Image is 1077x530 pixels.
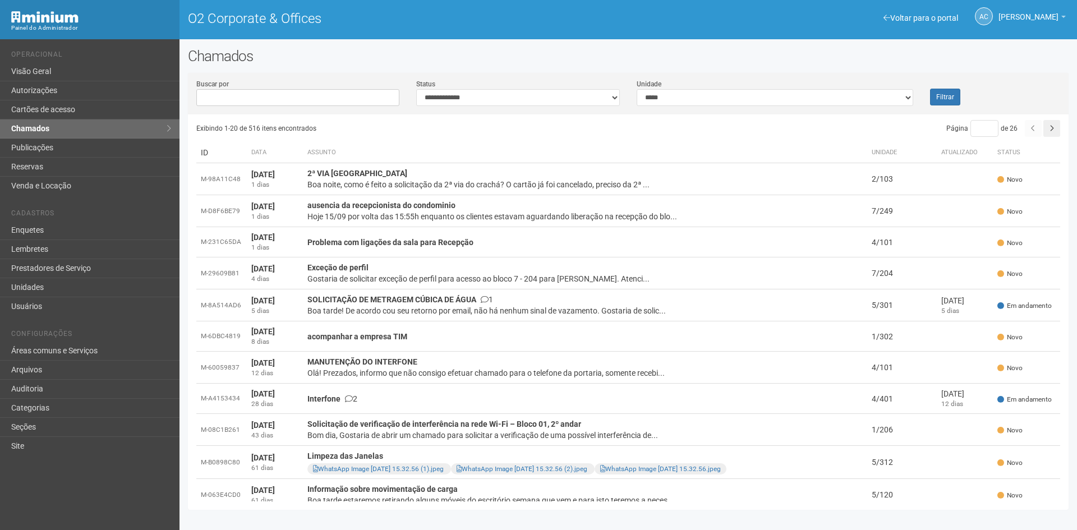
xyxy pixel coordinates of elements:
[997,301,1052,311] span: Em andamento
[196,352,247,384] td: M-60059837
[11,330,171,342] li: Configurações
[251,327,275,336] strong: [DATE]
[251,180,298,190] div: 1 dias
[457,465,587,473] a: WhatsApp Image [DATE] 15.32.56 (2).jpeg
[251,264,275,273] strong: [DATE]
[11,209,171,221] li: Cadastros
[937,142,993,163] th: Atualizado
[867,257,937,289] td: 7/204
[251,453,275,462] strong: [DATE]
[867,227,937,257] td: 4/101
[196,289,247,321] td: M-8A514AD6
[416,79,435,89] label: Status
[998,14,1066,23] a: [PERSON_NAME]
[637,79,661,89] label: Unidade
[307,273,863,284] div: Gostaria de solicitar exceção de perfil para acesso ao bloco 7 - 204 para [PERSON_NAME]. Atenci...
[196,163,247,195] td: M-98A11C48
[867,289,937,321] td: 5/301
[941,295,988,306] div: [DATE]
[307,169,407,178] strong: 2ª VIA [GEOGRAPHIC_DATA]
[196,414,247,446] td: M-08C1B261
[196,120,629,137] div: Exibindo 1-20 de 516 itens encontrados
[251,274,298,284] div: 4 dias
[600,465,721,473] a: WhatsApp Image [DATE] 15.32.56.jpeg
[867,195,937,227] td: 7/249
[930,89,960,105] button: Filtrar
[307,367,863,379] div: Olá! Prezados, informo que não consigo efetuar chamado para o telefone da portaria, somente receb...
[941,400,963,408] span: 12 dias
[997,363,1023,373] span: Novo
[997,333,1023,342] span: Novo
[11,11,79,23] img: Minium
[867,414,937,446] td: 1/206
[251,306,298,316] div: 5 dias
[867,446,937,479] td: 5/312
[247,142,303,163] th: Data
[997,458,1023,468] span: Novo
[307,495,863,506] div: Boa tarde estaremos retirando alguns móveis do escritório semana que vem e para isto teremos a ne...
[196,446,247,479] td: M-B0898C80
[307,305,863,316] div: Boa tarde! De acordo cou seu retorno por email, não há nenhum sinal de vazamento. Gostaria de sol...
[941,307,959,315] span: 5 dias
[307,394,340,403] strong: Interfone
[303,142,867,163] th: Assunto
[941,388,988,399] div: [DATE]
[307,357,417,366] strong: MANUTENÇÃO DO INTERFONE
[251,368,298,378] div: 12 dias
[196,257,247,289] td: M-29609B81
[251,463,298,473] div: 61 dias
[997,426,1023,435] span: Novo
[313,465,444,473] a: WhatsApp Image [DATE] 15.32.56 (1).jpeg
[307,295,476,304] strong: SOLICITAÇÃO DE METRAGEM CÚBICA DE ÁGUA
[998,2,1058,21] span: Ana Carla de Carvalho Silva
[196,479,247,511] td: M-063E4CD0
[251,202,275,211] strong: [DATE]
[307,451,383,460] strong: Limpeza das Janelas
[307,201,455,210] strong: ausencia da recepcionista do condominio
[867,163,937,195] td: 2/103
[196,142,247,163] td: ID
[251,431,298,440] div: 43 dias
[251,170,275,179] strong: [DATE]
[481,295,493,304] span: 1
[993,142,1060,163] th: Status
[946,125,1018,132] span: Página de 26
[307,430,863,441] div: Bom dia, Gostaria de abrir um chamado para solicitar a verificação de uma possível interferência ...
[251,486,275,495] strong: [DATE]
[188,11,620,26] h1: O2 Corporate & Offices
[867,352,937,384] td: 4/101
[867,479,937,511] td: 5/120
[251,337,298,347] div: 8 dias
[997,395,1052,404] span: Em andamento
[345,394,357,403] span: 2
[307,263,369,272] strong: Exceção de perfil
[188,48,1069,64] h2: Chamados
[307,485,458,494] strong: Informação sobre movimentação de carga
[997,491,1023,500] span: Novo
[11,50,171,62] li: Operacional
[11,23,171,33] div: Painel do Administrador
[307,420,581,428] strong: Solicitação de verificação de interferência na rede Wi-Fi – Bloco 01, 2º andar
[251,212,298,222] div: 1 dias
[251,296,275,305] strong: [DATE]
[196,321,247,352] td: M-6DBC4819
[883,13,958,22] a: Voltar para o portal
[251,233,275,242] strong: [DATE]
[307,211,863,222] div: Hoje 15/09 por volta das 15:55h enquanto os clientes estavam aguardando liberação na recepção do ...
[251,496,298,505] div: 61 dias
[251,421,275,430] strong: [DATE]
[997,207,1023,216] span: Novo
[307,238,473,247] strong: Problema com ligações da sala para Recepção
[196,227,247,257] td: M-231C65DA
[196,79,229,89] label: Buscar por
[997,269,1023,279] span: Novo
[997,238,1023,248] span: Novo
[251,389,275,398] strong: [DATE]
[196,384,247,414] td: M-A4153434
[196,195,247,227] td: M-D8F6BE79
[307,179,863,190] div: Boa noite, como é feito a solicitação da 2ª via do crachá? O cartão já foi cancelado, preciso da ...
[867,384,937,414] td: 4/401
[307,332,407,341] strong: acompanhar a empresa TIM
[251,243,298,252] div: 1 dias
[997,175,1023,185] span: Novo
